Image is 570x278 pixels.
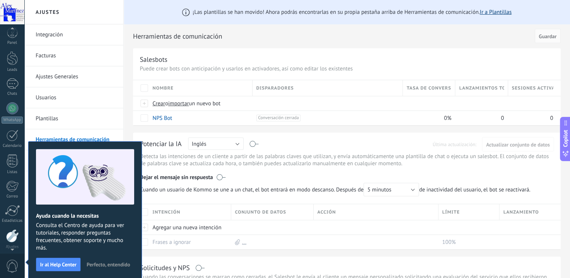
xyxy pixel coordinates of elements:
span: 100% [442,239,456,246]
div: 0 [455,111,504,125]
div: Salesbots [140,55,168,64]
li: Plantillas [24,108,123,129]
a: Usuarios [36,87,116,108]
div: Correo [1,194,23,199]
div: 0% [403,111,452,125]
div: Agregar una nueva intención [149,220,227,235]
span: o [165,100,168,107]
span: Consulta el Centro de ayuda para ver tutoriales, responder preguntas frecuentes, obtener soporte ... [36,222,134,252]
span: Ir al Help Center [40,262,76,267]
a: Ir a Plantillas [480,9,512,16]
li: Usuarios [24,87,123,108]
button: Ir al Help Center [36,258,81,271]
span: Conjunto de datos [235,209,286,216]
div: Listas [1,170,23,175]
div: Estadísticas [1,218,23,223]
span: 0% [444,115,452,122]
span: un nuevo bot [189,100,220,107]
span: Guardar [539,34,557,39]
span: Lanzamientos totales [459,85,504,92]
p: Puede crear bots con anticipación y usarlos en activadores, así como editar los existentes [140,65,554,72]
li: Herramientas de comunicación [24,129,123,150]
span: Nombre [153,85,174,92]
span: importar [168,100,189,107]
h2: Herramientas de comunicación [133,29,532,44]
li: Facturas [24,45,123,66]
button: 5 minutos [364,183,419,196]
div: 100% [438,235,496,249]
span: Acción [317,209,336,216]
a: Frases a ignorar [153,239,191,246]
button: Perfecto, entendido [83,259,133,270]
a: NPS Bot [153,115,172,122]
span: Tasa de conversión [407,85,451,92]
span: Disparadores [256,85,294,92]
span: ¡Las plantillas se han movido! Ahora podrás encontrarlas en su propia pestaña arriba de Herramien... [193,9,512,16]
span: 0 [501,115,504,122]
span: 0 [550,115,553,122]
p: Detecta las intenciones de un cliente a partir de las palabras claves que utilizan, y envía autom... [140,153,554,167]
div: Calendario [1,143,23,148]
span: Perfecto, entendido [87,262,130,267]
span: Cuando un usuario de Kommo se une a un chat, el bot entrará en modo descanso. Después de [140,183,419,196]
div: Solicitudes y NPS [140,263,190,272]
span: Lanzamiento [503,209,539,216]
span: Copilot [562,130,569,147]
div: Chats [1,91,23,96]
span: de inactividad del usuario, el bot se reactivará. [140,183,534,196]
div: Potenciar la IA [140,139,182,149]
h2: Ayuda cuando la necesitas [36,212,134,220]
a: Herramientas de comunicación [36,129,116,150]
div: Leads [1,67,23,72]
span: Conversación cerrada [256,115,301,121]
div: 0 [508,111,553,125]
div: Dejar el mensaje sin respuesta [140,169,554,183]
a: Plantillas [36,108,116,129]
div: WhatsApp [1,117,23,124]
a: Ajustes Generales [36,66,116,87]
span: Inglés [192,140,206,148]
a: Facturas [36,45,116,66]
button: Guardar [535,29,561,43]
button: Inglés [188,138,244,150]
a: ... [242,239,247,246]
span: Límite [442,209,460,216]
li: Integración [24,24,123,45]
span: 5 minutos [367,186,391,193]
span: Intención [153,209,180,216]
div: Panel [1,40,23,45]
span: Sesiones activas [512,85,553,92]
span: Crear [153,100,165,107]
a: Integración [36,24,116,45]
li: Ajustes Generales [24,66,123,87]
